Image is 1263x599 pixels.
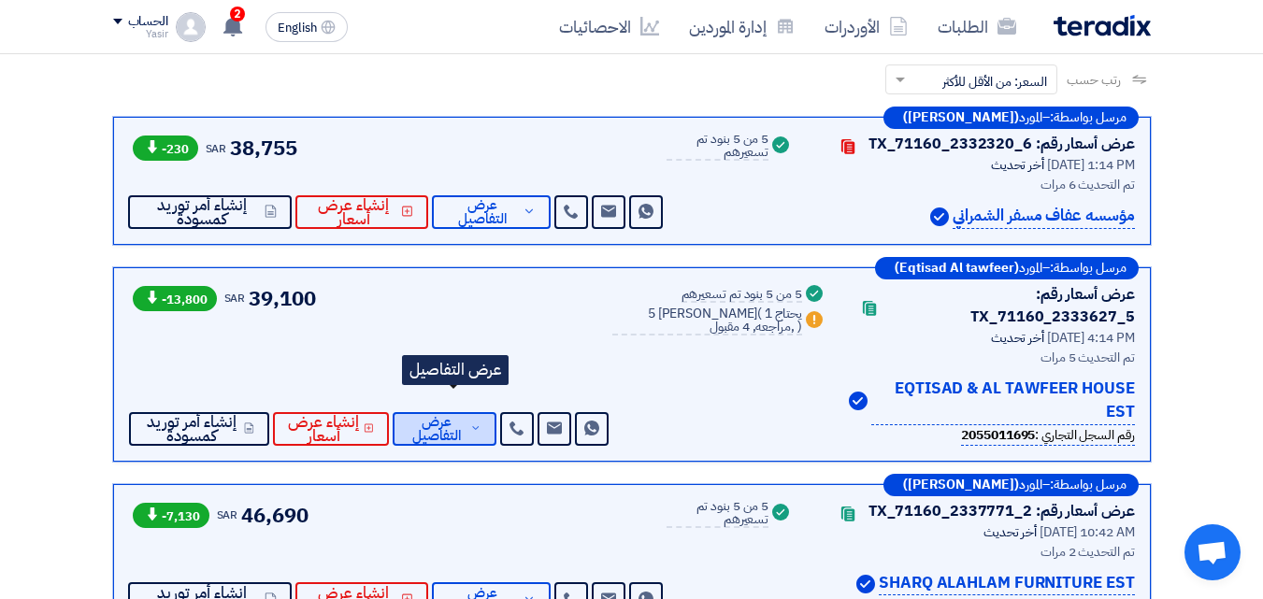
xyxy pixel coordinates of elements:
[710,317,794,336] span: 4 مقبول,
[310,198,397,226] span: إنشاء عرض أسعار
[1054,15,1151,36] img: Teradix logo
[991,155,1044,175] span: أخر تحديث
[133,503,209,528] span: -7,130
[875,257,1139,279] div: –
[942,72,1047,92] span: السعر: من الأقل للأكثر
[930,207,949,226] img: Verified Account
[408,415,466,443] span: عرض التفاصيل
[868,133,1135,155] div: عرض أسعار رقم: TX_71160_2332320_6
[849,392,868,410] img: Verified Account
[230,133,296,164] span: 38,755
[1019,262,1042,275] span: المورد
[230,7,245,21] span: 2
[1019,478,1042,492] span: المورد
[991,328,1044,348] span: أخر تحديث
[1050,111,1127,124] span: مرسل بواسطة:
[273,412,389,446] button: إنشاء عرض أسعار
[879,571,1134,596] p: SHARQ ALAHLAM FURNITURE EST
[797,317,802,336] span: )
[868,500,1135,522] div: عرض أسعار رقم: TX_71160_2337771_2
[953,204,1135,229] p: مؤسسه عفاف مسفر الشمراني
[961,425,1035,445] b: 2055011695
[903,111,1019,124] b: ([PERSON_NAME])
[903,478,1019,492] b: ([PERSON_NAME])
[1019,111,1042,124] span: المورد
[249,283,315,314] span: 39,100
[224,290,246,307] span: SAR
[266,12,348,42] button: English
[890,283,1135,328] div: عرض أسعار رقم: TX_71160_2333627_5
[849,348,1135,367] div: تم التحديث 5 مرات
[871,377,1135,425] p: EQTISAD & AL TAWFEER HOUSE EST
[432,195,551,229] button: عرض التفاصيل
[682,288,802,303] div: 5 من 5 بنود تم تسعيرهم
[133,135,198,161] span: -230
[1050,478,1127,492] span: مرسل بواسطة:
[176,12,206,42] img: profile_test.png
[923,5,1031,49] a: الطلبات
[883,474,1139,496] div: –
[753,304,802,336] span: 1 يحتاج مراجعه,
[113,29,168,39] div: Yasir
[206,140,227,157] span: SAR
[144,415,241,443] span: إنشاء أمر توريد كمسودة
[1050,262,1127,275] span: مرسل بواسطة:
[815,542,1134,562] div: تم التحديث 2 مرات
[544,5,674,49] a: الاحصائيات
[810,5,923,49] a: الأوردرات
[1047,328,1135,348] span: [DATE] 4:14 PM
[129,412,269,446] button: إنشاء أمر توريد كمسودة
[757,304,762,323] span: (
[667,500,769,528] div: 5 من 5 بنود تم تسعيرهم
[133,286,217,311] span: -13,800
[241,500,308,531] span: 46,690
[612,307,802,335] div: 5 [PERSON_NAME]
[278,21,317,35] span: English
[983,522,1037,542] span: أخر تحديث
[856,575,875,593] img: Verified Account
[128,14,168,30] div: الحساب
[447,198,519,226] span: عرض التفاصيل
[1040,522,1135,542] span: [DATE] 10:42 AM
[1184,524,1241,580] a: Open chat
[217,506,238,523] span: SAR
[128,195,291,229] button: إنشاء أمر توريد كمسودة
[883,107,1139,129] div: –
[1067,70,1120,90] span: رتب حسب
[402,355,509,385] div: عرض التفاصيل
[674,5,810,49] a: إدارة الموردين
[1047,155,1135,175] span: [DATE] 1:14 PM
[143,198,260,226] span: إنشاء أمر توريد كمسودة
[295,195,428,229] button: إنشاء عرض أسعار
[815,175,1134,194] div: تم التحديث 6 مرات
[961,425,1134,446] div: رقم السجل التجاري :
[895,262,1019,275] b: (Eqtisad Al tawfeer)
[288,415,360,443] span: إنشاء عرض أسعار
[667,133,769,161] div: 5 من 5 بنود تم تسعيرهم
[393,412,496,446] button: عرض التفاصيل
